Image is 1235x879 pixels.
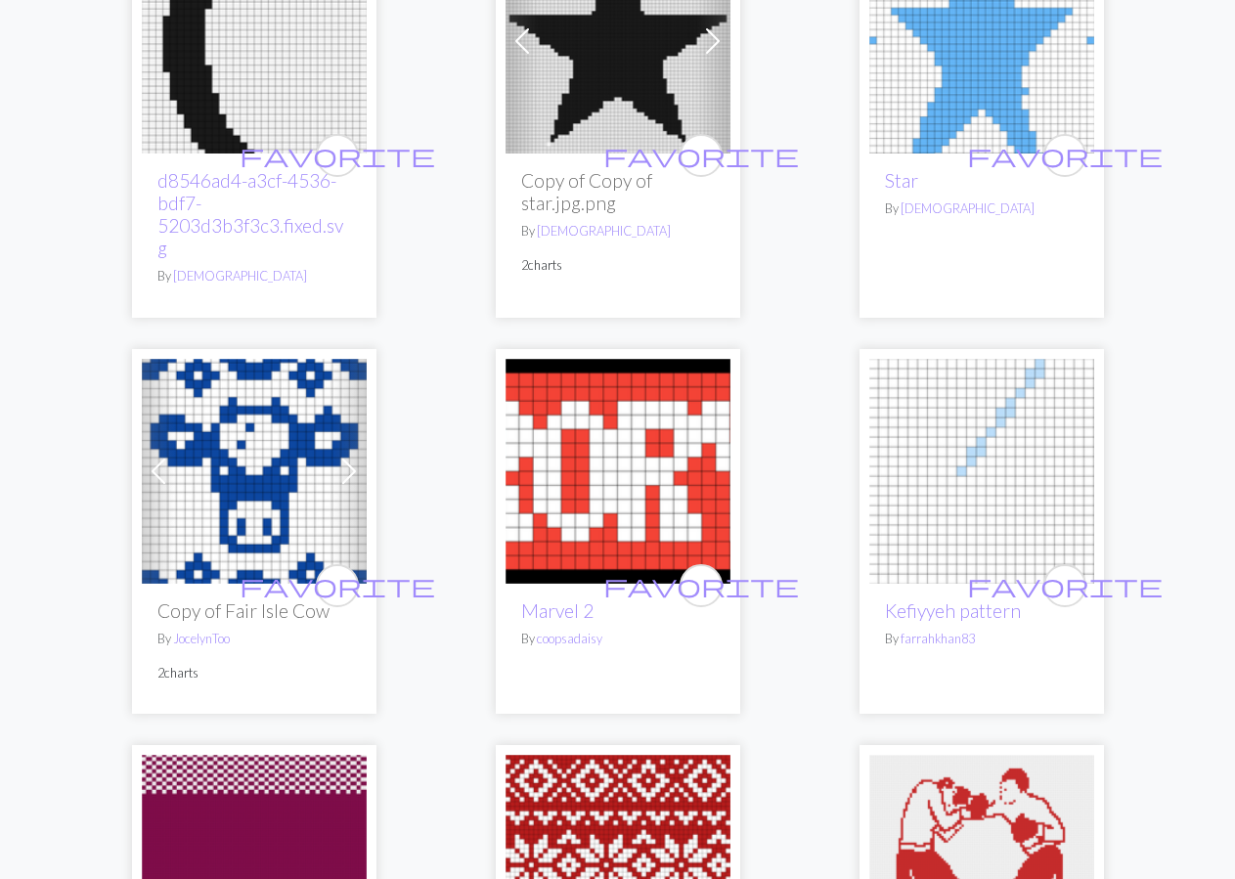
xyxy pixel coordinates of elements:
a: farrahkhan83 [901,631,975,646]
i: favourite [240,136,435,175]
p: 2 charts [157,664,351,682]
a: star.jpg.png [506,29,730,48]
span: favorite [240,570,435,600]
p: By [521,630,715,648]
span: favorite [967,570,1163,600]
a: JocelynToo [173,631,230,646]
a: Star [869,29,1094,48]
p: By [157,630,351,648]
button: favourite [1043,564,1086,607]
a: Star [885,169,918,192]
i: favourite [603,136,799,175]
button: favourite [680,134,723,177]
a: Marvel [506,459,730,477]
p: By [521,222,715,241]
h2: Copy of Fair Isle Cow [157,599,351,622]
a: [DEMOGRAPHIC_DATA] [173,268,307,284]
img: Kefiyyeh pattern [869,359,1094,584]
a: boxer chart [869,856,1094,874]
span: favorite [240,140,435,170]
i: favourite [967,136,1163,175]
a: [DEMOGRAPHIC_DATA] [901,200,1035,216]
i: favourite [967,566,1163,605]
i: favourite [240,566,435,605]
a: d8546ad4-a3cf-4536-bdf7-5203d3b3f3c3.fixed.svg [157,169,343,259]
p: By [885,630,1079,648]
a: Kefiyyeh pattern [885,599,1021,622]
h2: Copy of Copy of star.jpg.png [521,169,715,214]
p: By [157,267,351,286]
i: favourite [603,566,799,605]
p: By [885,199,1079,218]
a: Marvel 2 [521,599,594,622]
button: favourite [1043,134,1086,177]
button: favourite [316,564,359,607]
p: 2 charts [521,256,715,275]
span: favorite [603,140,799,170]
a: [DEMOGRAPHIC_DATA] [537,223,671,239]
a: coopsadaisy [537,631,602,646]
img: Marvel [506,359,730,584]
button: favourite [680,564,723,607]
a: Test Run for Hat [142,856,367,874]
img: Faire Isle Cow [142,359,367,584]
button: favourite [316,134,359,177]
a: Faire Isle Cow [142,459,367,477]
span: favorite [967,140,1163,170]
a: Crescent Moon [142,29,367,48]
a: Kefiyyeh pattern [869,459,1094,477]
a: Big Girl Project- Colorwork/Pattern Practice [506,856,730,874]
span: favorite [603,570,799,600]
